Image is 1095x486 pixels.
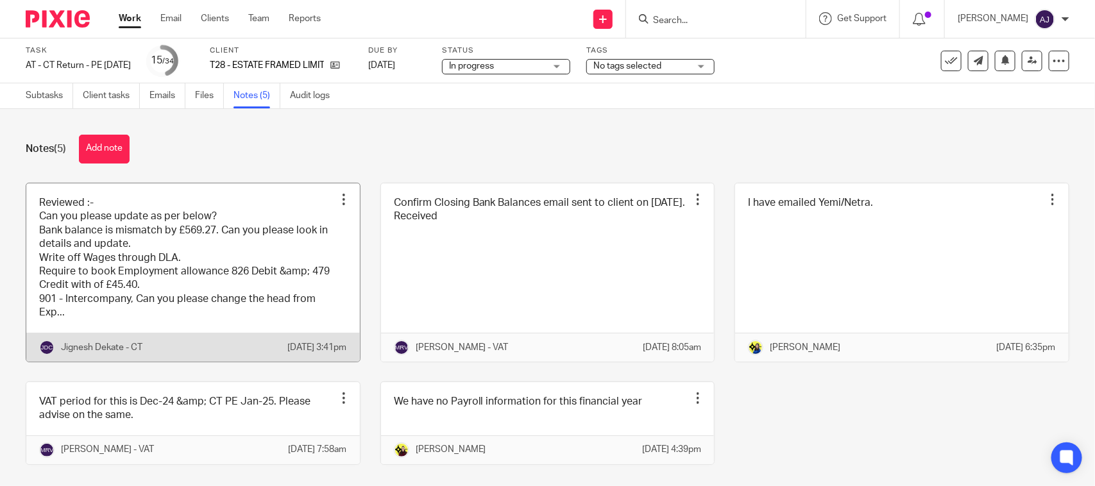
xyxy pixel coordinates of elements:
img: svg%3E [1035,9,1055,29]
h1: Notes [26,142,66,156]
small: /34 [162,58,174,65]
label: Task [26,46,131,56]
span: No tags selected [593,62,661,71]
img: svg%3E [39,442,55,458]
a: Team [248,12,269,25]
a: Clients [201,12,229,25]
p: Jignesh Dekate - CT [61,341,142,354]
div: AT - CT Return - PE 31-01-2025 [26,59,131,72]
div: AT - CT Return - PE [DATE] [26,59,131,72]
img: Bobo-Starbridge%201.jpg [748,340,763,355]
a: Email [160,12,182,25]
button: Add note [79,135,130,163]
span: In progress [449,62,494,71]
p: [PERSON_NAME] [416,443,486,456]
label: Status [442,46,570,56]
span: [DATE] [368,61,395,70]
img: Pixie [26,10,90,28]
label: Client [210,46,352,56]
a: Reports [289,12,321,25]
p: [PERSON_NAME] [770,341,840,354]
img: svg%3E [394,340,409,355]
a: Subtasks [26,83,73,108]
a: Emails [149,83,185,108]
img: Megan-Starbridge.jpg [394,442,409,458]
p: [DATE] 6:35pm [997,341,1056,354]
a: Audit logs [290,83,339,108]
span: (5) [54,144,66,154]
a: Client tasks [83,83,140,108]
p: T28 - ESTATE FRAMED LIMITED [210,59,324,72]
p: [PERSON_NAME] [958,12,1028,25]
a: Work [119,12,141,25]
label: Due by [368,46,426,56]
a: Notes (5) [233,83,280,108]
span: Get Support [837,14,887,23]
a: Files [195,83,224,108]
p: [PERSON_NAME] - VAT [61,443,154,456]
p: [DATE] 3:41pm [288,341,347,354]
p: [DATE] 7:58am [289,443,347,456]
div: 15 [151,53,174,68]
label: Tags [586,46,715,56]
p: [DATE] 4:39pm [642,443,701,456]
img: svg%3E [39,340,55,355]
p: [PERSON_NAME] - VAT [416,341,509,354]
input: Search [652,15,767,27]
p: [DATE] 8:05am [643,341,701,354]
